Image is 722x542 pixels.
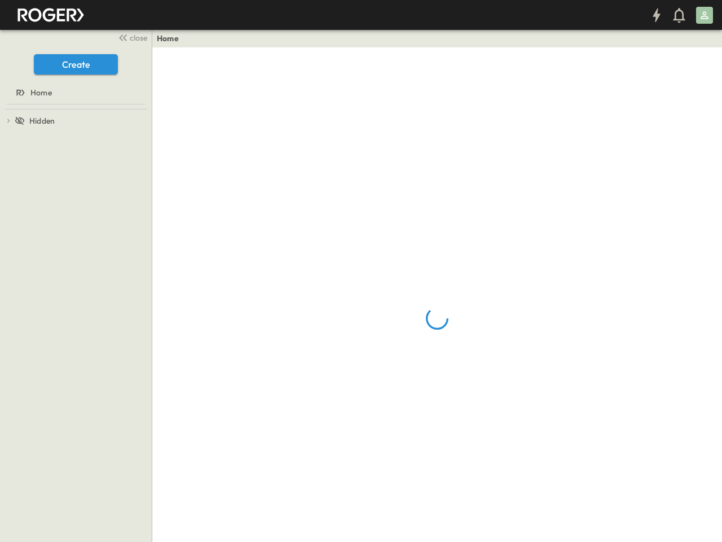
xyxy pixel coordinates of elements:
span: Home [30,87,52,98]
span: Hidden [29,115,55,126]
nav: breadcrumbs [157,33,186,44]
span: close [130,32,147,43]
a: Home [157,33,179,44]
button: close [113,29,149,45]
button: Create [34,54,118,75]
a: Home [2,85,147,100]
